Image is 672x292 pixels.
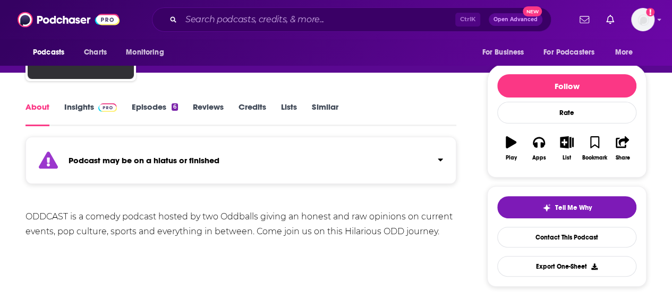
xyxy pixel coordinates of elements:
button: Export One-Sheet [497,256,636,277]
a: Similar [312,102,338,126]
a: About [25,102,49,126]
a: Reviews [193,102,224,126]
button: open menu [118,42,177,63]
span: For Business [482,45,524,60]
span: Open Advanced [494,17,538,22]
span: For Podcasters [543,45,594,60]
input: Search podcasts, credits, & more... [181,11,455,28]
strong: Podcast may be on a hiatus or finished [69,155,219,165]
div: List [563,155,571,161]
span: Monitoring [126,45,164,60]
span: Tell Me Why [555,203,592,212]
button: open menu [25,42,78,63]
span: More [615,45,633,60]
button: open menu [474,42,537,63]
a: Episodes6 [132,102,178,126]
a: Show notifications dropdown [575,11,593,29]
div: ODDCAST is a comedy podcast hosted by two Oddballs giving an honest and raw opinions on current e... [25,209,456,239]
span: Charts [84,45,107,60]
a: Charts [77,42,113,63]
div: 6 [172,103,178,111]
a: Lists [281,102,297,126]
button: List [553,129,581,167]
button: Share [609,129,636,167]
button: Apps [525,129,552,167]
a: Show notifications dropdown [602,11,618,29]
img: Podchaser - Follow, Share and Rate Podcasts [18,10,120,30]
div: Rate [497,102,636,123]
img: User Profile [631,8,654,31]
a: InsightsPodchaser Pro [64,102,117,126]
button: Open AdvancedNew [489,13,542,26]
span: Podcasts [33,45,64,60]
span: Logged in as WPubPR1 [631,8,654,31]
div: Apps [532,155,546,161]
button: Play [497,129,525,167]
a: Credits [239,102,266,126]
svg: Add a profile image [646,8,654,16]
button: tell me why sparkleTell Me Why [497,196,636,218]
span: New [523,6,542,16]
button: Show profile menu [631,8,654,31]
section: Click to expand status details [25,143,456,184]
button: open menu [608,42,647,63]
div: Bookmark [582,155,607,161]
a: Contact This Podcast [497,227,636,247]
button: Follow [497,74,636,98]
img: Podchaser Pro [98,103,117,112]
div: Play [506,155,517,161]
img: tell me why sparkle [542,203,551,212]
button: open menu [537,42,610,63]
div: Search podcasts, credits, & more... [152,7,551,32]
span: Ctrl K [455,13,480,26]
div: Share [615,155,630,161]
button: Bookmark [581,129,608,167]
